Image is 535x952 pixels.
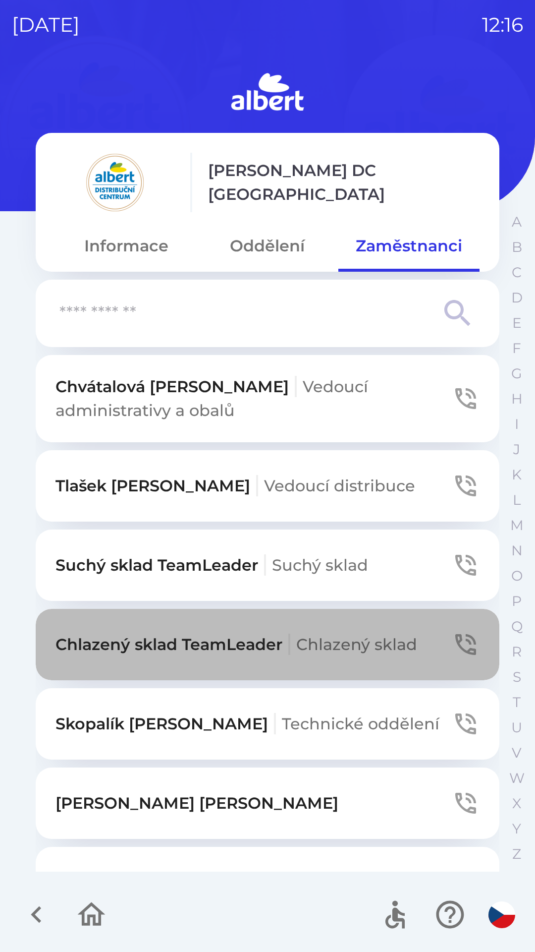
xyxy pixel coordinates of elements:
p: [PERSON_NAME] [PERSON_NAME] [55,791,338,815]
img: Logo [36,69,499,117]
span: Technické oddělení [282,714,439,733]
button: [PERSON_NAME] [PERSON_NAME] [36,768,499,839]
p: Skopalík [PERSON_NAME] [55,712,439,736]
p: [DATE] [12,10,80,40]
button: Oddělení [197,228,338,264]
button: Švárová [PERSON_NAME] [36,847,499,918]
button: Tlašek [PERSON_NAME]Vedoucí distribuce [36,450,499,522]
img: 092fc4fe-19c8-4166-ad20-d7efd4551fba.png [55,153,174,212]
button: Chvátalová [PERSON_NAME]Vedoucí administrativy a obalů [36,355,499,442]
p: Švárová [PERSON_NAME] [55,871,435,894]
span: Chlazený sklad [296,635,417,654]
img: cs flag [488,901,515,928]
button: Suchý sklad TeamLeaderSuchý sklad [36,530,499,601]
p: [PERSON_NAME] DC [GEOGRAPHIC_DATA] [208,159,480,206]
button: Zaměstnanci [338,228,480,264]
p: Tlašek [PERSON_NAME] [55,474,415,498]
span: Vedoucí distribuce [264,476,415,495]
button: Chlazený sklad TeamLeaderChlazený sklad [36,609,499,680]
button: Informace [55,228,197,264]
button: Skopalík [PERSON_NAME]Technické oddělení [36,688,499,760]
p: Chvátalová [PERSON_NAME] [55,375,452,422]
p: Suchý sklad TeamLeader [55,553,368,577]
p: Chlazený sklad TeamLeader [55,633,417,656]
p: 12:16 [482,10,523,40]
span: Suchý sklad [272,555,368,575]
